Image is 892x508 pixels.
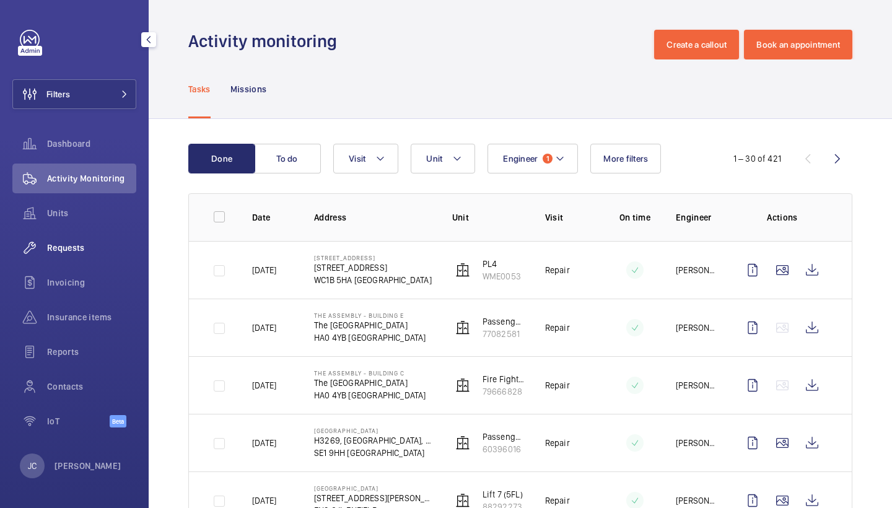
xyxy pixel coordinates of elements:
[676,494,718,507] p: [PERSON_NAME]
[676,211,718,224] p: Engineer
[55,460,121,472] p: [PERSON_NAME]
[676,379,718,392] p: [PERSON_NAME]
[590,144,661,173] button: More filters
[314,389,426,401] p: HA0 4YB [GEOGRAPHIC_DATA]
[47,311,136,323] span: Insurance items
[483,443,525,455] p: 60396016
[314,261,432,274] p: [STREET_ADDRESS]
[545,494,570,507] p: Repair
[483,385,525,398] p: 79666828
[738,211,827,224] p: Actions
[676,437,718,449] p: [PERSON_NAME]
[314,377,426,389] p: The [GEOGRAPHIC_DATA]
[483,270,521,282] p: WME0053
[545,264,570,276] p: Repair
[455,320,470,335] img: elevator.svg
[46,88,70,100] span: Filters
[47,207,136,219] span: Units
[483,488,523,501] p: Lift 7 (5FL)
[488,144,578,173] button: Engineer1
[252,211,294,224] p: Date
[47,346,136,358] span: Reports
[314,211,432,224] p: Address
[455,493,470,508] img: elevator.svg
[654,30,739,59] button: Create a callout
[47,172,136,185] span: Activity Monitoring
[47,138,136,150] span: Dashboard
[12,79,136,109] button: Filters
[252,437,276,449] p: [DATE]
[252,322,276,334] p: [DATE]
[744,30,852,59] button: Book an appointment
[545,379,570,392] p: Repair
[455,263,470,278] img: elevator.svg
[254,144,321,173] button: To do
[455,436,470,450] img: elevator.svg
[314,492,432,504] p: [STREET_ADDRESS][PERSON_NAME]
[314,331,426,344] p: HA0 4YB [GEOGRAPHIC_DATA]
[426,154,442,164] span: Unit
[545,211,594,224] p: Visit
[455,378,470,393] img: elevator.svg
[676,322,718,334] p: [PERSON_NAME]
[314,319,426,331] p: The [GEOGRAPHIC_DATA]
[314,427,432,434] p: [GEOGRAPHIC_DATA]
[314,312,426,319] p: The Assembly - Building E
[349,154,365,164] span: Visit
[314,254,432,261] p: [STREET_ADDRESS]
[188,144,255,173] button: Done
[110,415,126,427] span: Beta
[545,437,570,449] p: Repair
[452,211,525,224] p: Unit
[314,369,426,377] p: The Assembly - Building C
[676,264,718,276] p: [PERSON_NAME]
[188,83,211,95] p: Tasks
[733,152,781,165] div: 1 – 30 of 421
[543,154,553,164] span: 1
[230,83,267,95] p: Missions
[314,484,432,492] p: [GEOGRAPHIC_DATA]
[483,328,525,340] p: 77082581
[47,242,136,254] span: Requests
[614,211,656,224] p: On time
[314,274,432,286] p: WC1B 5HA [GEOGRAPHIC_DATA]
[483,315,525,328] p: Passenger Lift 1
[252,264,276,276] p: [DATE]
[314,447,432,459] p: SE1 9HH [GEOGRAPHIC_DATA]
[252,379,276,392] p: [DATE]
[47,415,110,427] span: IoT
[188,30,344,53] h1: Activity monitoring
[252,494,276,507] p: [DATE]
[503,154,538,164] span: Engineer
[314,434,432,447] p: H3269, [GEOGRAPHIC_DATA], [STREET_ADDRESS]
[545,322,570,334] p: Repair
[483,258,521,270] p: PL4
[483,431,525,443] p: Passenger lift 1
[28,460,37,472] p: JC
[411,144,475,173] button: Unit
[47,380,136,393] span: Contacts
[603,154,648,164] span: More filters
[483,373,525,385] p: Fire Fighting Lift 2
[333,144,398,173] button: Visit
[47,276,136,289] span: Invoicing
